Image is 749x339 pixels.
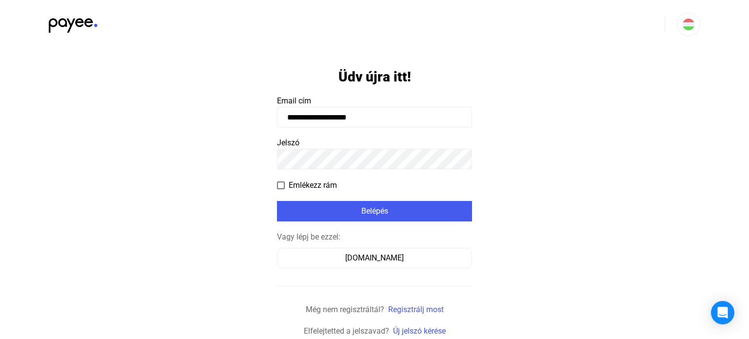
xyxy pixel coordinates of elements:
[280,205,469,217] div: Belépés
[277,231,472,243] div: Vagy lépj be ezzel:
[277,96,311,105] span: Email cím
[338,68,411,85] h1: Üdv újra itt!
[388,305,444,314] a: Regisztrálj most
[280,252,469,264] div: [DOMAIN_NAME]
[277,253,472,262] a: [DOMAIN_NAME]
[289,179,337,191] span: Emlékezz rám
[306,305,384,314] span: Még nem regisztráltál?
[277,138,299,147] span: Jelszó
[677,13,700,36] button: HU
[393,326,446,336] a: Új jelszó kérése
[683,19,694,30] img: HU
[277,248,472,268] button: [DOMAIN_NAME]
[711,301,734,324] div: Open Intercom Messenger
[304,326,389,336] span: Elfelejtetted a jelszavad?
[277,201,472,221] button: Belépés
[49,13,98,33] img: black-payee-blue-dot.svg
